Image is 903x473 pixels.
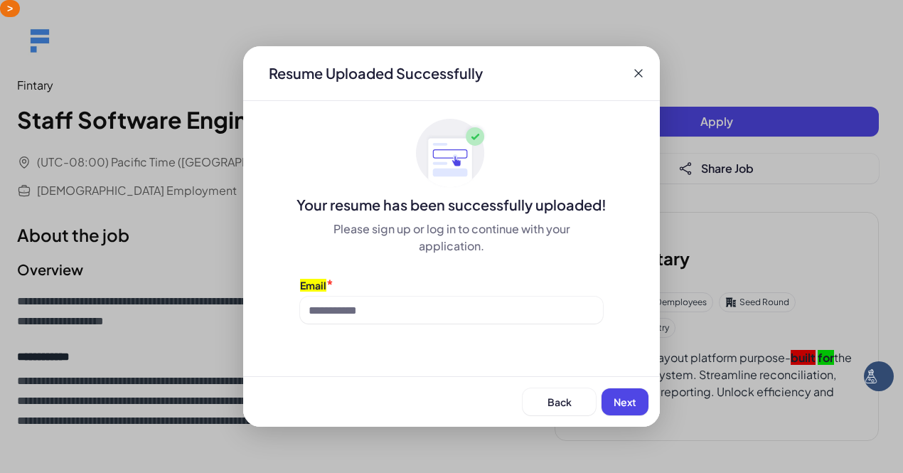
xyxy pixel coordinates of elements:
[300,220,603,255] div: Please sign up or log in to continue with your application.
[243,195,660,215] div: Your resume has been successfully uploaded!
[416,118,487,189] img: ApplyedMaskGroup3.svg
[602,388,648,415] button: Next
[300,279,326,292] copsamhl: Email
[523,388,596,415] button: Back
[614,395,636,408] span: Next
[257,63,494,83] div: Resume Uploaded Successfully
[547,395,572,408] span: Back
[864,369,878,383] img: G7jnxTupcAAAAASUVORK5CYII=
